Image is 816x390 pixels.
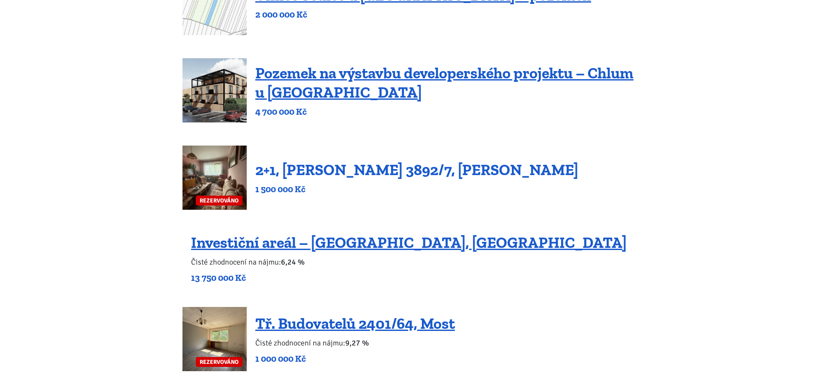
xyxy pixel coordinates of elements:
[255,64,634,101] a: Pozemek na výstavbu developerského projektu – Chlum u [GEOGRAPHIC_DATA]
[345,338,369,348] b: 9,27 %
[255,337,455,349] p: Čisté zhodnocení na nájmu:
[255,314,455,333] a: Tř. Budovatelů 2401/64, Most
[191,272,627,284] p: 13 750 000 Kč
[255,353,455,365] p: 1 000 000 Kč
[255,161,578,179] a: 2+1, [PERSON_NAME] 3892/7, [PERSON_NAME]
[191,256,627,268] p: Čisté zhodnocení na nájmu:
[255,183,578,195] p: 1 500 000 Kč
[255,9,591,21] p: 2 000 000 Kč
[182,307,247,371] a: REZERVOVÁNO
[255,106,634,118] p: 4 700 000 Kč
[196,357,242,367] span: REZERVOVÁNO
[191,233,627,252] a: Investiční areál – [GEOGRAPHIC_DATA], [GEOGRAPHIC_DATA]
[182,146,247,210] a: REZERVOVÁNO
[281,257,305,267] b: 6,24 %
[196,196,242,205] span: REZERVOVÁNO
